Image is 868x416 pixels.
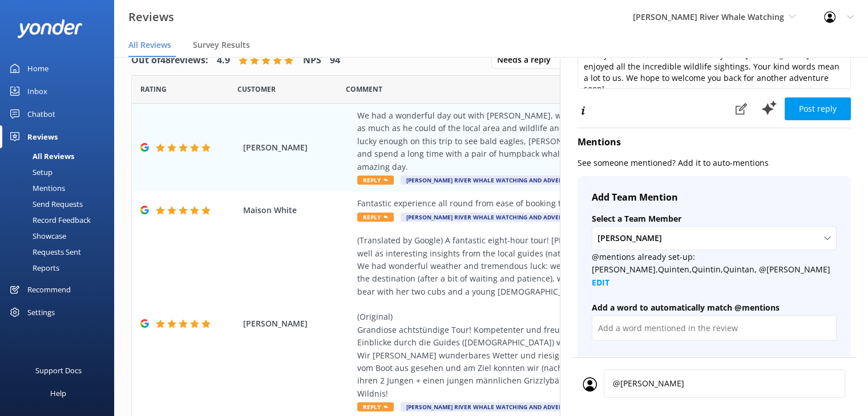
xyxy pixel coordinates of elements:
span: Select a Team Member [592,213,681,224]
a: Send Requests [7,196,114,212]
textarea: @[PERSON_NAME] [604,369,845,398]
h4: NPS [303,53,321,68]
span: [PERSON_NAME] River Whale Watching [633,11,784,22]
div: Help [50,382,66,405]
span: Maison White [243,204,352,217]
div: We had a wonderful day out with [PERSON_NAME], who went the extra mile (sometimes literally) to s... [357,109,773,173]
a: Requests Sent [7,244,114,260]
span: [PERSON_NAME] [243,317,352,330]
textarea: Thank you so much for your wonderful review! We're thrilled to hear you had such a memorable day ... [578,38,851,89]
span: Reply [357,402,394,411]
img: yonder-white-logo.png [17,19,83,38]
h4: 94 [330,53,340,68]
div: Send Requests [7,196,83,212]
span: [PERSON_NAME] [597,232,669,244]
div: Fantastic experience all round from ease of booking to very professional and informative guides. [357,197,773,210]
a: Reports [7,260,114,276]
div: Requests Sent [7,244,81,260]
a: Showcase [7,228,114,244]
div: Showcase [7,228,66,244]
span: Question [346,84,382,95]
div: Inbox [27,80,47,103]
p: @mentions already set-up: [PERSON_NAME],Quinten,Quintin,Quintan, @[PERSON_NAME] [592,251,837,289]
span: [PERSON_NAME] [243,141,352,154]
div: Recommend [27,278,71,301]
div: Setup [7,164,53,180]
div: (Translated by Google) A fantastic eight-hour tour! [PERSON_NAME] was a competent and friendly gu... [357,234,773,400]
span: Add a word to automatically match @mentions [592,302,780,313]
input: Add a word mentioned in the review [592,315,837,341]
div: All Reviews [7,148,74,164]
a: Record Feedback [7,212,114,228]
span: Needs a reply [497,54,558,66]
h4: Out of 48 reviews: [131,53,208,68]
div: Record Feedback [7,212,91,228]
h4: 4.9 [217,53,230,68]
h4: Add Team Mention [592,190,837,205]
span: Survey Results [193,39,250,51]
span: All Reviews [128,39,171,51]
div: Reviews [27,125,58,148]
span: Date [237,84,276,95]
div: Support Docs [35,359,82,382]
span: [PERSON_NAME] River Whale Watching and Adventure Tours [401,213,606,222]
div: Chatbot [27,103,55,125]
span: [PERSON_NAME] River Whale Watching and Adventure Tours [401,402,606,411]
h3: Reviews [128,8,174,26]
img: user_profile.svg [583,377,597,391]
a: Mentions [7,180,114,196]
a: All Reviews [7,148,114,164]
a: Setup [7,164,114,180]
span: [PERSON_NAME] River Whale Watching and Adventure Tours [401,176,606,185]
span: Reply [357,213,394,222]
p: See someone mentioned? Add it to auto-mentions [578,157,851,169]
div: Mentions [7,180,65,196]
div: Home [27,57,49,80]
div: Reports [7,260,59,276]
span: Reply [357,176,394,185]
h4: Mentions [578,135,851,150]
a: EDIT [592,277,609,288]
div: Settings [27,301,55,324]
span: Date [140,84,167,95]
button: Post reply [785,97,851,120]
